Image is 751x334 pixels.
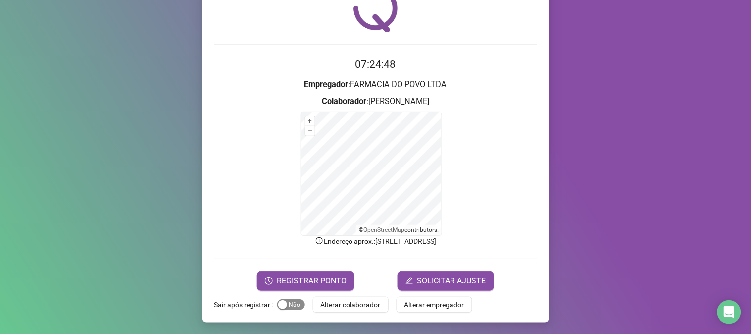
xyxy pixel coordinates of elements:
button: + [305,116,315,126]
label: Sair após registrar [214,297,277,313]
span: clock-circle [265,277,273,285]
span: SOLICITAR AJUSTE [417,275,486,287]
a: OpenStreetMap [363,226,404,233]
strong: Colaborador [322,97,366,106]
h3: : FARMACIA DO POVO LTDA [214,78,537,91]
li: © contributors. [359,226,439,233]
button: – [305,126,315,136]
button: Alterar empregador [397,297,472,313]
button: REGISTRAR PONTO [257,271,354,291]
span: Alterar colaborador [321,299,381,310]
button: Alterar colaborador [313,297,389,313]
span: REGISTRAR PONTO [277,275,347,287]
button: editSOLICITAR AJUSTE [398,271,494,291]
span: info-circle [315,236,324,245]
h3: : [PERSON_NAME] [214,95,537,108]
p: Endereço aprox. : [STREET_ADDRESS] [214,236,537,247]
div: Open Intercom Messenger [717,300,741,324]
time: 07:24:48 [355,58,396,70]
span: Alterar empregador [404,299,464,310]
span: edit [405,277,413,285]
strong: Empregador [304,80,349,89]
